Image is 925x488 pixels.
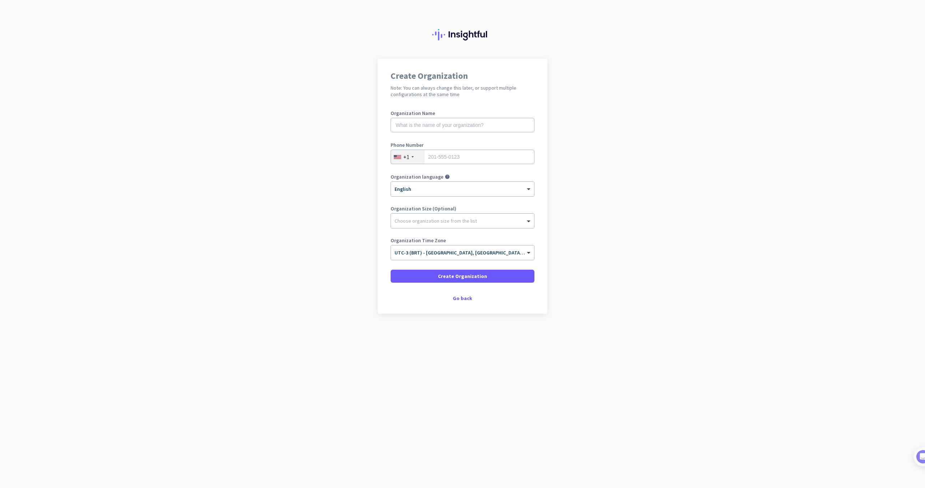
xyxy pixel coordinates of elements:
label: Phone Number [391,142,534,147]
input: 201-555-0123 [391,150,534,164]
div: Go back [391,296,534,301]
label: Organization Time Zone [391,238,534,243]
h1: Create Organization [391,72,534,80]
label: Organization language [391,174,443,179]
h2: Note: You can always change this later, or support multiple configurations at the same time [391,85,534,98]
span: Create Organization [438,273,487,280]
label: Organization Size (Optional) [391,206,534,211]
img: Insightful [432,29,493,40]
i: help [445,174,450,179]
input: What is the name of your organization? [391,118,534,132]
div: +1 [403,153,409,160]
label: Organization Name [391,111,534,116]
button: Create Organization [391,270,534,283]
